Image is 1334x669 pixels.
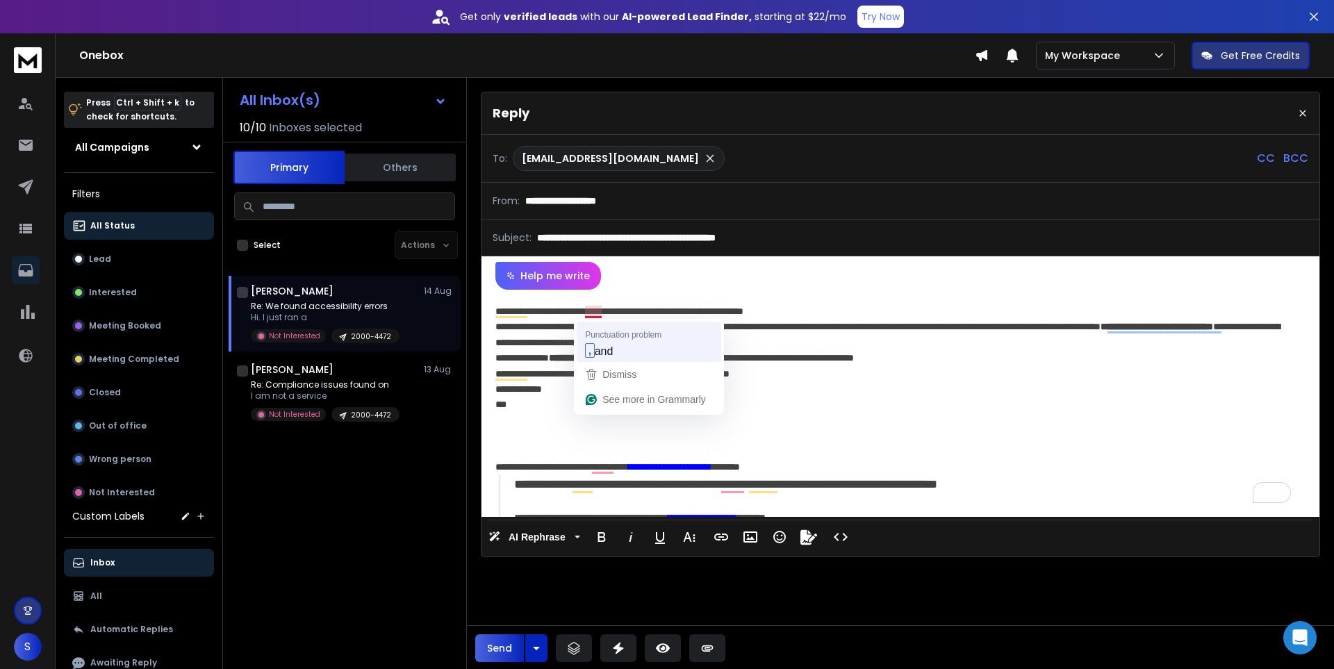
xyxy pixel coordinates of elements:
[1192,42,1310,69] button: Get Free Credits
[79,47,975,64] h1: Onebox
[766,523,793,551] button: Emoticons
[251,312,400,323] p: Hi. I just ran a
[493,194,520,208] p: From:
[827,523,854,551] button: Code View
[269,409,320,420] p: Not Interested
[233,151,345,184] button: Primary
[862,10,900,24] p: Try Now
[495,262,601,290] button: Help me write
[857,6,904,28] button: Try Now
[90,220,135,231] p: All Status
[64,133,214,161] button: All Campaigns
[64,212,214,240] button: All Status
[588,523,615,551] button: Bold (Ctrl+B)
[676,523,702,551] button: More Text
[240,119,266,136] span: 10 / 10
[89,320,161,331] p: Meeting Booked
[229,86,458,114] button: All Inbox(s)
[64,379,214,406] button: Closed
[460,10,846,24] p: Get only with our starting at $22/mo
[622,10,752,24] strong: AI-powered Lead Finder,
[1283,150,1308,167] p: BCC
[240,93,320,107] h1: All Inbox(s)
[424,286,455,297] p: 14 Aug
[493,151,507,165] p: To:
[1045,49,1126,63] p: My Workspace
[269,331,320,341] p: Not Interested
[14,633,42,661] button: S
[424,364,455,375] p: 13 Aug
[64,184,214,204] h3: Filters
[251,390,400,402] p: I am not a service
[251,379,400,390] p: Re: Compliance issues found on
[737,523,764,551] button: Insert Image (Ctrl+P)
[75,140,149,154] h1: All Campaigns
[64,549,214,577] button: Inbox
[351,410,391,420] p: 2000-4472
[506,531,568,543] span: AI Rephrase
[64,616,214,643] button: Automatic Replies
[14,47,42,73] img: logo
[486,523,583,551] button: AI Rephrase
[89,454,151,465] p: Wrong person
[269,119,362,136] h3: Inboxes selected
[64,345,214,373] button: Meeting Completed
[647,523,673,551] button: Underline (Ctrl+U)
[86,96,195,124] p: Press to check for shortcuts.
[1221,49,1300,63] p: Get Free Credits
[64,479,214,506] button: Not Interested
[64,412,214,440] button: Out of office
[1257,150,1275,167] p: CC
[481,290,1319,517] div: To enrich screen reader interactions, please activate Accessibility in Grammarly extension settings
[251,301,400,312] p: Re: We found accessibility errors
[1283,621,1317,654] div: Open Intercom Messenger
[64,279,214,306] button: Interested
[114,94,181,110] span: Ctrl + Shift + k
[89,420,147,431] p: Out of office
[90,657,157,668] p: Awaiting Reply
[89,287,137,298] p: Interested
[522,151,699,165] p: [EMAIL_ADDRESS][DOMAIN_NAME]
[90,624,173,635] p: Automatic Replies
[493,104,529,123] p: Reply
[618,523,644,551] button: Italic (Ctrl+I)
[64,312,214,340] button: Meeting Booked
[89,254,111,265] p: Lead
[64,445,214,473] button: Wrong person
[493,231,532,245] p: Subject:
[351,331,391,342] p: 2000-4472
[504,10,577,24] strong: verified leads
[89,354,179,365] p: Meeting Completed
[708,523,734,551] button: Insert Link (Ctrl+K)
[89,387,121,398] p: Closed
[64,245,214,273] button: Lead
[90,590,102,602] p: All
[90,557,115,568] p: Inbox
[251,363,333,377] h1: [PERSON_NAME]
[796,523,822,551] button: Signature
[64,582,214,610] button: All
[72,509,145,523] h3: Custom Labels
[89,487,155,498] p: Not Interested
[251,284,333,298] h1: [PERSON_NAME]
[254,240,281,251] label: Select
[475,634,524,662] button: Send
[345,152,456,183] button: Others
